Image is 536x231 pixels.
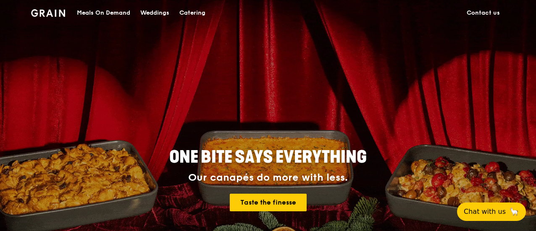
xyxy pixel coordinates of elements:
span: 🦙 [509,207,519,217]
a: Contact us [462,0,505,26]
a: Catering [174,0,210,26]
span: ONE BITE SAYS EVERYTHING [169,147,367,167]
a: Taste the finesse [230,194,307,211]
img: Grain [31,9,65,17]
span: Chat with us [464,207,506,217]
div: Catering [179,0,205,26]
div: Meals On Demand [77,0,130,26]
a: Weddings [135,0,174,26]
button: Chat with us🦙 [457,202,526,221]
div: Weddings [140,0,169,26]
div: Our canapés do more with less. [117,172,419,184]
